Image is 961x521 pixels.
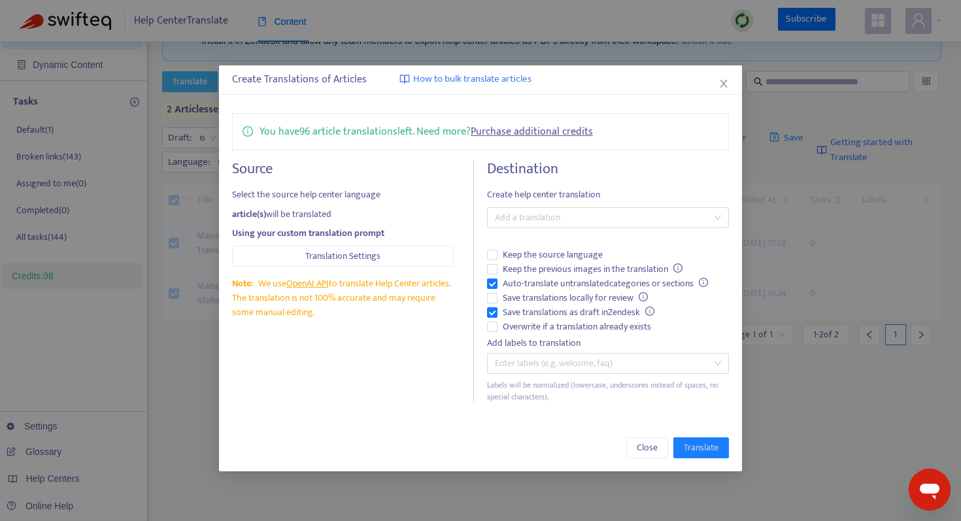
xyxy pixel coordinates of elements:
[497,262,688,277] span: Keep the previous images in the translation
[232,276,253,291] span: Note:
[487,188,729,202] span: Create help center translation
[232,72,729,88] div: Create Translations of Articles
[286,276,329,291] a: OpenAI API
[487,160,729,178] h4: Destination
[718,78,729,89] span: close
[487,379,729,404] div: Labels will be normalized (lowercase, underscores instead of spaces, no special characters).
[699,278,708,287] span: info-circle
[232,207,454,222] div: will be translated
[487,336,729,350] div: Add labels to translation
[399,74,410,84] img: image-link
[232,246,454,267] button: Translation Settings
[260,124,593,140] p: You have 96 article translations left. Need more?
[626,437,668,458] button: Close
[717,76,731,91] button: Close
[232,277,454,320] div: We use to translate Help Center articles. The translation is not 100% accurate and may require so...
[471,123,593,141] a: Purchase additional credits
[497,320,656,334] span: Overwrite if a translation already exists
[645,307,654,316] span: info-circle
[497,291,653,305] span: Save translations locally for review
[909,469,951,511] iframe: メッセージングウィンドウの起動ボタン、進行中の会話
[497,277,713,291] span: Auto-translate untranslated categories or sections
[232,207,266,222] strong: article(s)
[673,263,683,273] span: info-circle
[243,124,253,137] span: info-circle
[232,188,454,202] span: Select the source help center language
[232,226,454,241] div: Using your custom translation prompt
[497,248,608,262] span: Keep the source language
[232,160,454,178] h4: Source
[305,249,380,263] span: Translation Settings
[639,292,648,301] span: info-circle
[673,437,729,458] button: Translate
[637,441,658,455] span: Close
[413,72,531,87] span: How to bulk translate articles
[399,72,531,87] a: How to bulk translate articles
[497,305,660,320] span: Save translations as draft in Zendesk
